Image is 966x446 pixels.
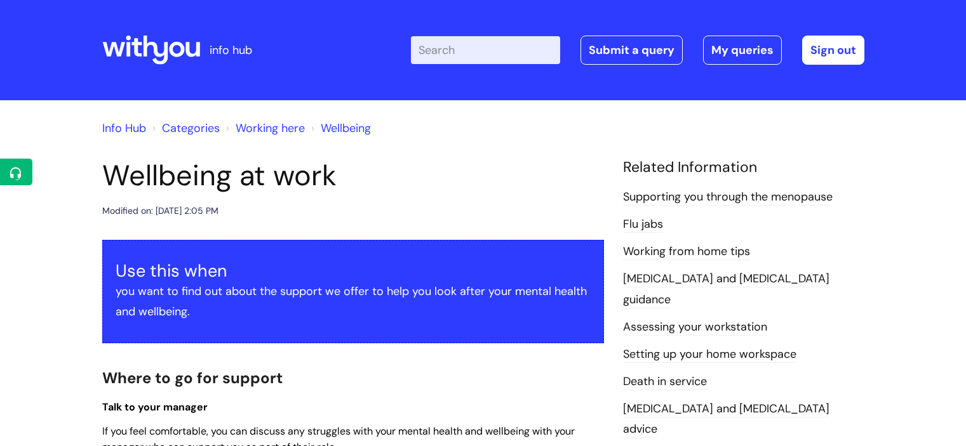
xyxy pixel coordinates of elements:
li: Solution home [149,118,220,138]
a: Supporting you through the menopause [623,189,833,206]
div: Modified on: [DATE] 2:05 PM [102,203,218,219]
a: My queries [703,36,782,65]
a: Working here [236,121,305,136]
a: Categories [162,121,220,136]
span: Talk to your manager [102,400,208,414]
a: Info Hub [102,121,146,136]
a: Flu jabs [623,216,663,233]
a: [MEDICAL_DATA] and [MEDICAL_DATA] advice [623,401,829,438]
a: Death in service [623,374,707,390]
a: Submit a query [580,36,683,65]
a: Wellbeing [321,121,371,136]
a: [MEDICAL_DATA] and [MEDICAL_DATA] guidance [623,271,829,308]
li: Working here [223,118,305,138]
a: Setting up your home workspace [623,346,796,363]
p: info hub [210,40,252,60]
a: Working from home tips [623,244,750,260]
span: Where to go for support [102,368,283,388]
input: Search [411,36,560,64]
h1: Wellbeing at work [102,159,604,193]
div: | - [411,36,864,65]
a: Sign out [802,36,864,65]
h3: Use this when [116,261,591,281]
li: Wellbeing [308,118,371,138]
p: you want to find out about the support we offer to help you look after your mental health and wel... [116,281,591,322]
h4: Related Information [623,159,864,176]
a: Assessing your workstation [623,319,767,336]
